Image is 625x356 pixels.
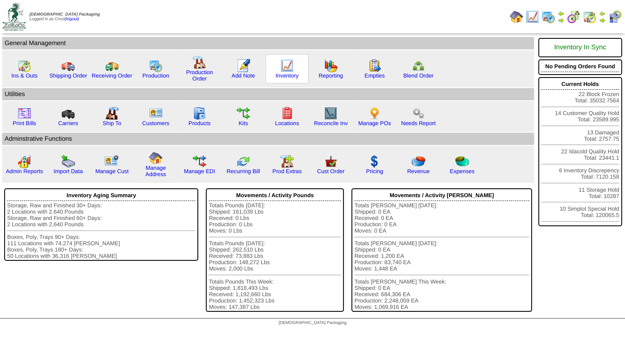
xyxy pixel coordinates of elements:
[314,120,348,126] a: Reconcile Inv
[364,72,385,79] a: Empties
[538,77,622,226] div: 22 Block Frozen Total: 35032.7564 14 Customer Quality Hold Total: 23589.995 13 Damaged Total: 275...
[599,10,606,17] img: arrowleft.gif
[209,202,341,310] div: Totals Pounds [DATE]: Shipped: 161,039 Lbs Received: 0 Lbs Production: 0 Lbs Moves: 0 Lbs Totals ...
[542,10,555,24] img: calendarprod.gif
[276,72,299,79] a: Inventory
[608,10,622,24] img: calendarcustomer.gif
[567,10,580,24] img: calendarblend.gif
[237,107,250,120] img: workflow.gif
[18,59,31,72] img: calendarinout.gif
[193,56,206,69] img: factory.gif
[186,69,213,82] a: Production Order
[526,10,539,24] img: line_graph.gif
[237,155,250,168] img: reconcile.gif
[49,72,87,79] a: Shipping Order
[105,59,119,72] img: truck2.gif
[541,61,619,72] div: No Pending Orders Found
[105,107,119,120] img: factory2.gif
[354,202,529,310] div: Totals [PERSON_NAME] [DATE]: Shipped: 0 EA Received: 0 EA Production: 0 EA Moves: 0 EA Totals [PE...
[18,107,31,120] img: invoice2.gif
[61,107,75,120] img: truck3.gif
[11,72,37,79] a: Ins & Outs
[317,168,344,174] a: Cust Order
[193,107,206,120] img: cabinet.gif
[541,40,619,56] div: Inventory In Sync
[104,155,120,168] img: managecust.png
[599,17,606,24] img: arrowright.gif
[95,168,128,174] a: Manage Cust
[368,107,381,120] img: po.png
[2,133,534,145] td: Adminstrative Functions
[61,155,75,168] img: import.gif
[189,120,211,126] a: Products
[184,168,215,174] a: Manage EDI
[92,72,132,79] a: Receiving Order
[366,168,383,174] a: Pricing
[272,168,302,174] a: Prod Extras
[237,59,250,72] img: orders.gif
[358,120,391,126] a: Manage POs
[324,107,338,120] img: line_graph2.gif
[583,10,596,24] img: calendarinout.gif
[58,120,78,126] a: Carriers
[149,59,162,72] img: calendarprod.gif
[149,107,162,120] img: customers.gif
[226,168,260,174] a: Recurring Bill
[65,17,79,21] a: (logout)
[412,107,425,120] img: workflow.png
[193,155,206,168] img: edi.gif
[407,168,429,174] a: Revenue
[541,79,619,90] div: Current Holds
[279,321,346,325] span: [DEMOGRAPHIC_DATA] Packaging
[61,59,75,72] img: truck.gif
[149,151,162,165] img: home.gif
[558,10,564,17] img: arrowleft.gif
[558,17,564,24] img: arrowright.gif
[275,120,299,126] a: Locations
[231,72,255,79] a: Add Note
[280,59,294,72] img: line_graph.gif
[368,155,381,168] img: dollar.gif
[29,12,100,21] span: Logged in as Crost
[103,120,121,126] a: Ship To
[368,59,381,72] img: workorder.gif
[401,120,436,126] a: Needs Report
[146,165,166,177] a: Manage Address
[7,190,195,201] div: Inventory Aging Summary
[412,155,425,168] img: pie_chart.png
[142,72,169,79] a: Production
[7,202,195,259] div: Storage, Raw and Finished 30+ Days: 2 Locations with 2,640 Pounds Storage, Raw and Finished 60+ D...
[13,120,36,126] a: Print Bills
[280,107,294,120] img: locations.gif
[6,168,43,174] a: Admin Reports
[319,72,343,79] a: Reporting
[324,59,338,72] img: graph.gif
[29,12,100,17] span: [DEMOGRAPHIC_DATA] Packaging
[403,72,434,79] a: Blend Order
[324,155,338,168] img: cust_order.png
[280,155,294,168] img: prodextras.gif
[18,155,31,168] img: graph2.png
[53,168,83,174] a: Import Data
[209,190,341,201] div: Movements / Activity Pounds
[455,155,469,168] img: pie_chart2.png
[239,120,248,126] a: Kits
[354,190,529,201] div: Movements / Activity [PERSON_NAME]
[3,3,26,31] img: zoroco-logo-small.webp
[2,37,534,49] td: General Management
[510,10,523,24] img: home.gif
[2,88,534,100] td: Utilities
[142,120,169,126] a: Customers
[450,168,475,174] a: Expenses
[412,59,425,72] img: network.png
